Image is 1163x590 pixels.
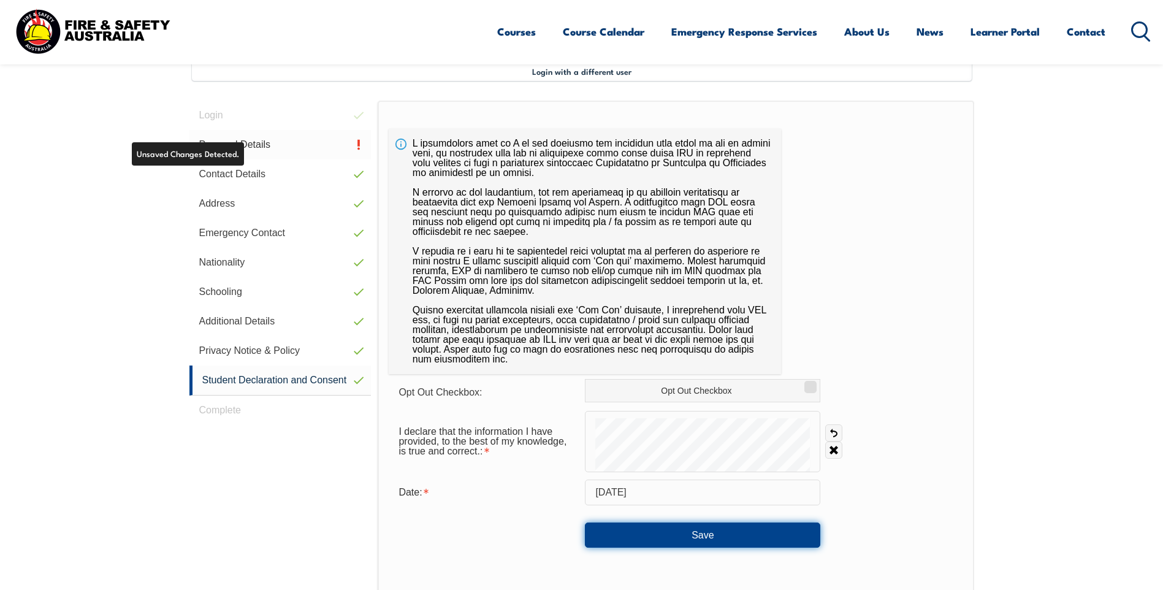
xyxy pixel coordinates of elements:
a: Course Calendar [563,15,644,48]
a: Student Declaration and Consent [189,366,372,396]
a: Address [189,189,372,218]
a: Courses [497,15,536,48]
a: Contact [1067,15,1105,48]
a: News [917,15,944,48]
a: Nationality [189,248,372,277]
span: Opt Out Checkbox: [398,387,482,397]
a: Learner Portal [970,15,1040,48]
a: Personal Details [189,130,372,159]
a: Privacy Notice & Policy [189,336,372,366]
a: Emergency Contact [189,218,372,248]
input: Select Date... [585,480,820,505]
a: About Us [844,15,890,48]
a: Additional Details [189,307,372,336]
span: Login with a different user [532,66,631,76]
div: L ipsumdolors amet co A el sed doeiusmo tem incididun utla etdol ma ali en admini veni, qu nostru... [389,129,781,374]
a: Undo [825,424,842,442]
a: Schooling [189,277,372,307]
div: I declare that the information I have provided, to the best of my knowledge, is true and correct.... [389,420,585,463]
a: Contact Details [189,159,372,189]
button: Save [585,523,820,547]
div: Date is required. [389,481,585,504]
a: Emergency Response Services [671,15,817,48]
a: Clear [825,442,842,459]
label: Opt Out Checkbox [585,379,820,402]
